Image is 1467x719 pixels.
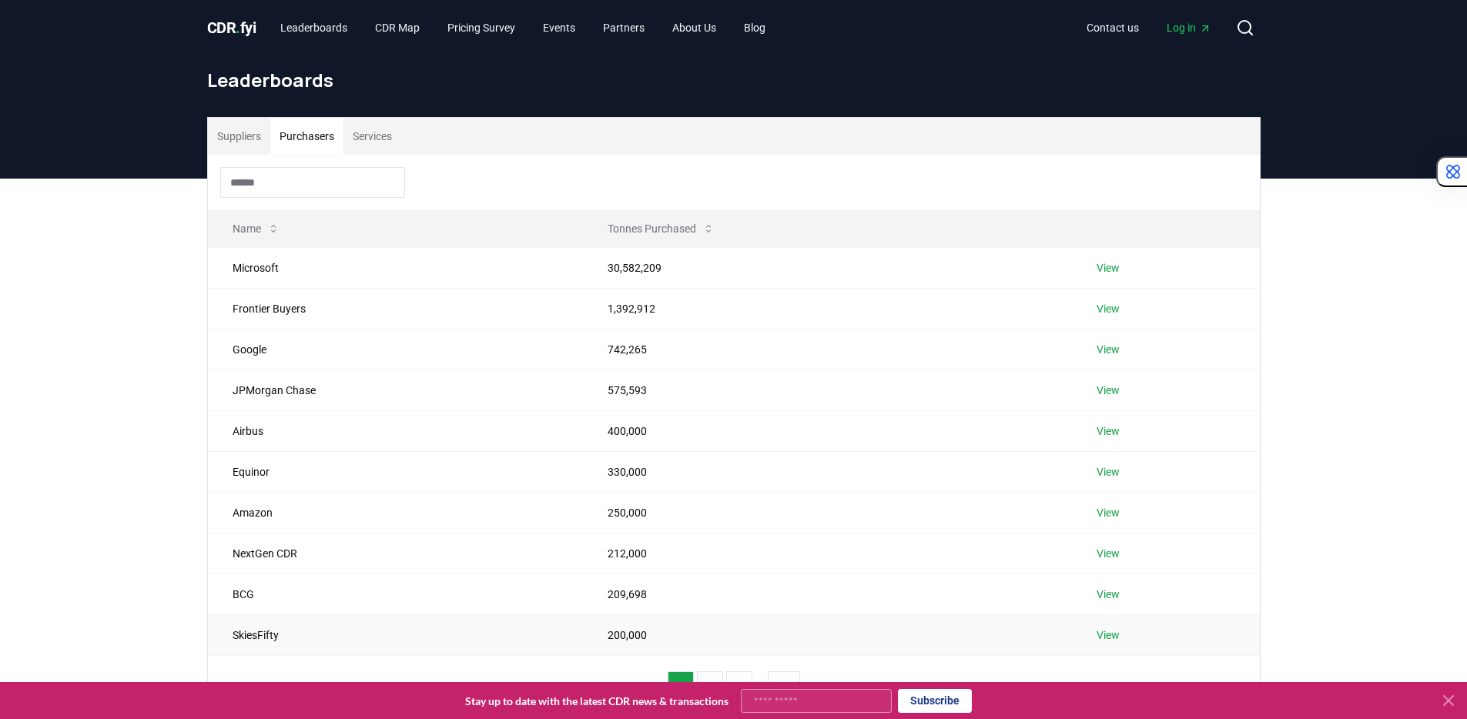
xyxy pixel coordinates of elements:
a: Partners [591,14,657,42]
td: NextGen CDR [208,533,584,574]
a: Log in [1154,14,1224,42]
td: 200,000 [583,614,1072,655]
a: Pricing Survey [435,14,528,42]
td: SkiesFifty [208,614,584,655]
td: Amazon [208,492,584,533]
a: Blog [732,14,778,42]
td: Equinor [208,451,584,492]
button: next page [803,671,829,702]
a: Leaderboards [268,14,360,42]
a: About Us [660,14,728,42]
a: View [1097,423,1120,439]
a: Contact us [1074,14,1151,42]
a: CDR Map [363,14,432,42]
td: 400,000 [583,410,1072,451]
nav: Main [268,14,778,42]
button: 2 [697,671,723,702]
a: View [1097,505,1120,520]
a: CDR.fyi [207,17,256,38]
td: Frontier Buyers [208,288,584,329]
button: Services [343,118,401,155]
button: 1 [668,671,694,702]
h1: Leaderboards [207,68,1261,92]
td: 575,593 [583,370,1072,410]
td: 742,265 [583,329,1072,370]
span: CDR fyi [207,18,256,37]
button: Tonnes Purchased [595,213,727,244]
nav: Main [1074,14,1224,42]
button: Suppliers [208,118,270,155]
td: 209,698 [583,574,1072,614]
td: Airbus [208,410,584,451]
td: 330,000 [583,451,1072,492]
a: View [1097,587,1120,602]
a: View [1097,260,1120,276]
a: View [1097,464,1120,480]
span: Log in [1167,20,1211,35]
button: Name [220,213,292,244]
a: View [1097,383,1120,398]
a: Events [531,14,588,42]
td: JPMorgan Chase [208,370,584,410]
li: ... [755,677,765,696]
td: 1,392,912 [583,288,1072,329]
td: Microsoft [208,247,584,288]
a: View [1097,627,1120,643]
td: Google [208,329,584,370]
a: View [1097,546,1120,561]
a: View [1097,342,1120,357]
td: 250,000 [583,492,1072,533]
td: 212,000 [583,533,1072,574]
span: . [236,18,240,37]
button: Purchasers [270,118,343,155]
td: BCG [208,574,584,614]
td: 30,582,209 [583,247,1072,288]
button: 3 [726,671,752,702]
a: View [1097,301,1120,316]
button: 50 [768,671,800,702]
